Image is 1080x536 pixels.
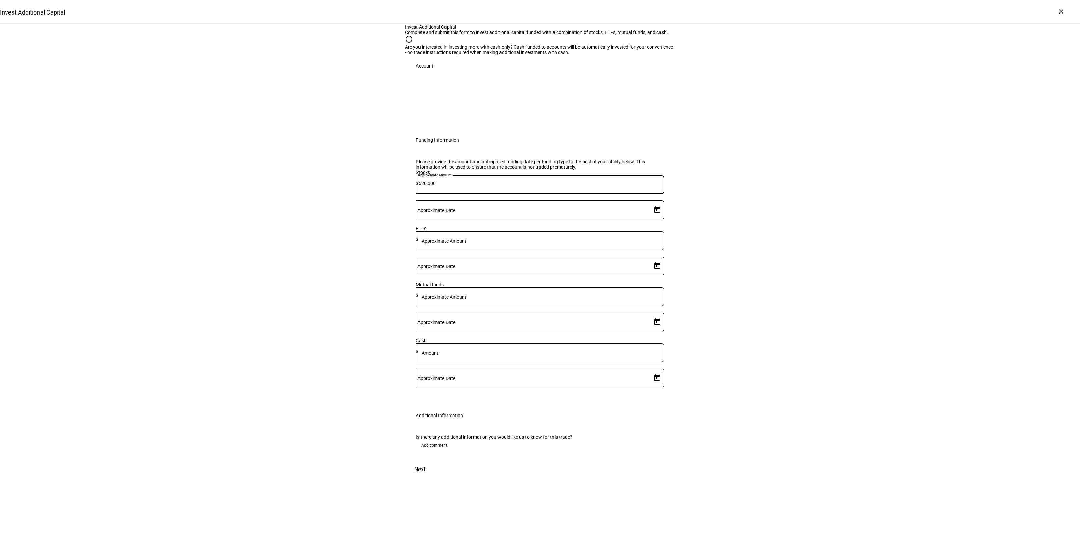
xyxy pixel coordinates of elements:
button: Open calendar [651,259,664,273]
mat-label: Amount [422,350,438,356]
mat-label: Approximate Amount [422,294,466,300]
mat-label: Approximate Date [417,376,455,381]
div: Stocks [416,170,664,175]
button: Open calendar [651,315,664,329]
div: Is there any additional information you would like us to know for this trade? [416,434,664,440]
span: $ [416,293,418,298]
div: Additional Information [416,413,463,418]
div: Are you interested in investing more with cash only? Cash funded to accounts will be automaticall... [405,44,675,55]
mat-label: Approximate Amount [418,173,452,177]
span: $ [416,181,418,186]
div: Account [416,63,433,69]
button: Next [405,461,435,478]
div: Complete and submit this form to invest additional capital funded with a combination of stocks, E... [405,30,675,35]
div: Invest Additional Capital [405,24,675,30]
div: × [1056,6,1066,17]
div: Funding Information [416,137,459,143]
mat-label: Approximate Date [417,208,455,213]
mat-label: Approximate Date [417,320,455,325]
div: ETFs [416,226,664,231]
div: Please provide the amount and anticipated funding date per funding type to the best of your abili... [416,159,664,170]
mat-icon: info [405,35,418,43]
mat-label: Approximate Amount [422,238,466,244]
span: Add comment [421,440,447,451]
span: Next [414,461,425,478]
button: Add comment [416,440,453,451]
span: $ [416,237,418,242]
div: Cash [416,338,664,343]
span: $ [416,349,418,354]
button: Open calendar [651,203,664,217]
mat-label: Approximate Date [417,264,455,269]
button: Open calendar [651,371,664,385]
div: Mutual funds [416,282,664,287]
